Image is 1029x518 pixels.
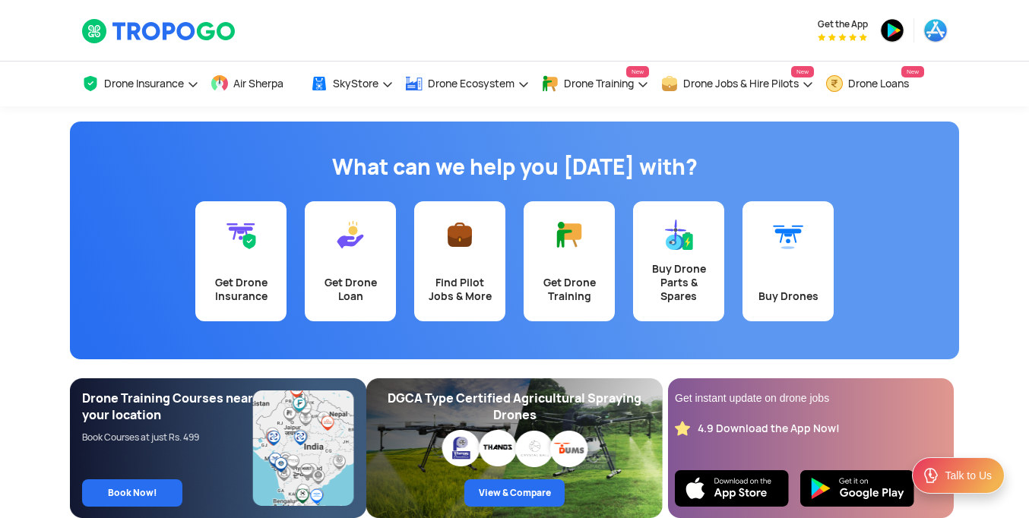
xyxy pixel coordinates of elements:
img: Get Drone Loan [335,220,366,250]
span: SkyStore [333,77,378,90]
div: Get Drone Insurance [204,276,277,303]
a: Get Drone Insurance [195,201,287,321]
a: Drone Ecosystem [405,62,530,106]
a: Buy Drone Parts & Spares [633,201,724,321]
img: appstore [923,18,948,43]
div: Buy Drone Parts & Spares [642,262,715,303]
span: Get the App [818,18,868,30]
div: Drone Training Courses near your location [82,390,254,424]
a: View & Compare [464,479,565,507]
img: Get Drone Insurance [226,220,256,250]
div: Buy Drones [752,289,825,303]
span: Drone Insurance [104,77,184,90]
div: Get Drone Loan [314,276,387,303]
span: New [901,66,924,77]
span: New [626,66,649,77]
a: Drone LoansNew [825,62,924,106]
span: Drone Ecosystem [428,77,514,90]
div: Get Drone Training [533,276,606,303]
span: Air Sherpa [233,77,283,90]
a: SkyStore [310,62,394,106]
div: Book Courses at just Rs. 499 [82,431,254,444]
div: Talk to Us [945,468,992,483]
div: 4.9 Download the App Now! [698,422,840,436]
a: Drone TrainingNew [541,62,649,106]
a: Air Sherpa [211,62,299,106]
a: Drone Insurance [81,62,199,106]
img: Ios [675,470,789,507]
img: ic_Support.svg [922,466,940,485]
span: Drone Jobs & Hire Pilots [683,77,799,90]
a: Find Pilot Jobs & More [414,201,505,321]
div: DGCA Type Certified Agricultural Spraying Drones [378,390,651,424]
img: star_rating [675,421,690,436]
img: Buy Drone Parts & Spares [663,220,694,250]
span: Drone Training [564,77,634,90]
a: Book Now! [82,479,182,507]
span: Drone Loans [848,77,909,90]
a: Drone Jobs & Hire PilotsNew [660,62,814,106]
img: Playstore [800,470,914,507]
img: TropoGo Logo [81,18,237,44]
div: Find Pilot Jobs & More [423,276,496,303]
h1: What can we help you [DATE] with? [81,152,948,182]
img: App Raking [818,33,867,41]
a: Get Drone Training [524,201,615,321]
img: Buy Drones [773,220,803,250]
img: Get Drone Training [554,220,584,250]
a: Get Drone Loan [305,201,396,321]
img: playstore [880,18,904,43]
span: New [791,66,814,77]
div: Get instant update on drone jobs [675,390,947,406]
img: Find Pilot Jobs & More [445,220,475,250]
a: Buy Drones [742,201,834,321]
